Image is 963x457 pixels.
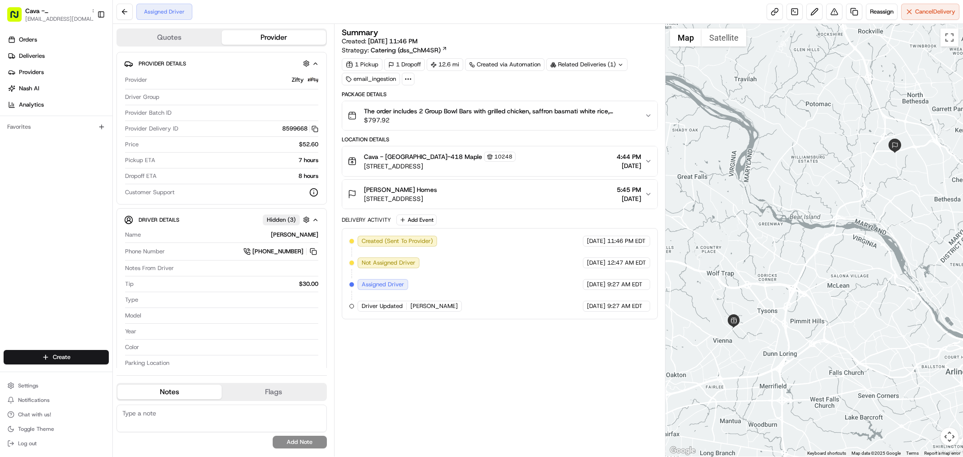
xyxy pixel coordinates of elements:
[4,423,109,435] button: Toggle Theme
[4,4,93,25] button: Cava - [GEOGRAPHIC_DATA][EMAIL_ADDRESS][DOMAIN_NAME]
[25,6,88,15] button: Cava - [GEOGRAPHIC_DATA]
[368,37,418,45] span: [DATE] 11:46 PM
[125,188,175,196] span: Customer Support
[124,212,319,227] button: Driver DetailsHidden (3)
[125,327,136,336] span: Year
[906,451,919,456] a: Terms (opens in new tab)
[144,231,318,239] div: [PERSON_NAME]
[364,162,516,171] span: [STREET_ADDRESS]
[19,101,44,109] span: Analytics
[371,46,447,55] a: Catering (dss_ChM4SR)
[18,396,50,404] span: Notifications
[668,445,698,457] a: Open this area in Google Maps (opens a new window)
[4,120,109,134] div: Favorites
[617,194,641,203] span: [DATE]
[18,425,54,433] span: Toggle Theme
[587,302,605,310] span: [DATE]
[4,98,112,112] a: Analytics
[18,411,51,418] span: Chat with us!
[607,280,642,289] span: 9:27 AM EDT
[362,280,404,289] span: Assigned Driver
[222,385,326,399] button: Flags
[125,296,138,304] span: Type
[364,152,482,161] span: Cava - [GEOGRAPHIC_DATA]-418 Maple
[924,451,960,456] a: Report a map error
[18,440,37,447] span: Log out
[53,353,70,361] span: Create
[342,136,658,143] div: Location Details
[125,125,178,133] span: Provider Delivery ID
[4,65,112,79] a: Providers
[4,437,109,450] button: Log out
[267,216,296,224] span: Hidden ( 3 )
[587,237,605,245] span: [DATE]
[587,259,605,267] span: [DATE]
[342,37,418,46] span: Created:
[299,140,318,149] span: $52.60
[342,216,391,224] div: Delivery Activity
[4,33,112,47] a: Orders
[362,302,403,310] span: Driver Updated
[19,84,39,93] span: Nash AI
[125,264,174,272] span: Notes From Driver
[139,216,179,224] span: Driver Details
[125,343,139,351] span: Color
[670,28,702,47] button: Show street map
[125,231,141,239] span: Name
[494,153,512,160] span: 10248
[342,46,447,55] div: Strategy:
[617,161,641,170] span: [DATE]
[607,237,646,245] span: 11:46 PM EDT
[427,58,463,71] div: 12.6 mi
[342,146,657,176] button: Cava - [GEOGRAPHIC_DATA]-418 Maple10248[STREET_ADDRESS]4:44 PM[DATE]
[4,394,109,406] button: Notifications
[465,58,544,71] a: Created via Automation
[159,156,318,164] div: 7 hours
[364,107,637,116] span: The order includes 2 Group Bowl Bars with grilled chicken, saffron basmati white rice, supergreen...
[866,4,898,20] button: Reassign
[668,445,698,457] img: Google
[342,73,400,85] div: email_ingestion
[19,68,44,76] span: Providers
[364,185,437,194] span: [PERSON_NAME] Homes
[4,81,112,96] a: Nash AI
[125,172,157,180] span: Dropoff ETA
[371,46,441,55] span: Catering (dss_ChM4SR)
[25,15,98,23] button: [EMAIL_ADDRESS][DOMAIN_NAME]
[18,382,38,389] span: Settings
[607,259,646,267] span: 12:47 AM EDT
[292,76,304,84] span: Zifty
[137,280,318,288] div: $30.00
[125,93,159,101] span: Driver Group
[851,451,901,456] span: Map data ©2025 Google
[607,302,642,310] span: 9:27 AM EDT
[282,125,318,133] button: 8599668
[125,109,172,117] span: Provider Batch ID
[901,4,959,20] button: CancelDelivery
[243,247,318,256] a: [PHONE_NUMBER]
[617,152,641,161] span: 4:44 PM
[940,428,958,446] button: Map camera controls
[19,52,45,60] span: Deliveries
[263,214,312,225] button: Hidden (3)
[396,215,437,225] button: Add Event
[4,408,109,421] button: Chat with us!
[362,237,433,245] span: Created (Sent To Provider)
[307,75,318,85] img: zifty-logo-trans-sq.png
[940,28,958,47] button: Toggle fullscreen view
[125,140,139,149] span: Price
[342,101,657,130] button: The order includes 2 Group Bowl Bars with grilled chicken, saffron basmati white rice, supergreen...
[342,180,657,209] button: [PERSON_NAME] Homes[STREET_ADDRESS]5:45 PM[DATE]
[222,30,326,45] button: Provider
[125,76,147,84] span: Provider
[870,8,893,16] span: Reassign
[587,280,605,289] span: [DATE]
[410,302,458,310] span: [PERSON_NAME]
[546,58,628,71] div: Related Deliveries (1)
[117,385,222,399] button: Notes
[125,156,155,164] span: Pickup ETA
[139,60,186,67] span: Provider Details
